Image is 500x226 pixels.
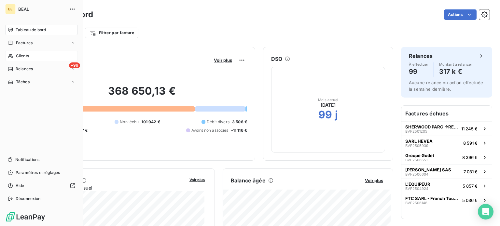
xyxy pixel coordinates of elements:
[444,9,477,20] button: Actions
[405,129,427,133] span: BVF2501205
[405,124,459,129] span: SHERWOOD PARC ->RENVOYER VERS [PERSON_NAME]
[463,183,478,189] span: 5 857 €
[15,157,39,163] span: Notifications
[401,121,492,136] button: SHERWOOD PARC ->RENVOYER VERS [PERSON_NAME]BVF250120511 245 €
[16,170,60,176] span: Paramètres et réglages
[405,172,428,176] span: BVF2506604
[405,153,434,158] span: Groupe Godet
[439,62,472,66] span: Montant à relancer
[5,4,16,14] div: BE
[16,40,33,46] span: Factures
[37,184,185,191] span: Chiffre d'affaires mensuel
[464,169,478,174] span: 7 031 €
[318,98,339,102] span: Mois actuel
[18,7,65,12] span: BEAL
[409,52,433,60] h6: Relances
[409,62,428,66] span: À effectuer
[85,28,138,38] button: Filtrer par facture
[5,180,78,191] a: Aide
[141,119,160,125] span: 101 942 €
[401,193,492,207] button: FTC SARL - French Touch ConceptBVF25061485 036 €
[478,204,493,219] div: Open Intercom Messenger
[405,158,427,162] span: BVF2506651
[365,178,383,183] span: Voir plus
[405,139,433,144] span: SARL HEVEA
[189,178,205,182] span: Voir plus
[187,177,207,182] button: Voir plus
[191,127,229,133] span: Avoirs non associés
[363,178,385,183] button: Voir plus
[5,212,46,222] img: Logo LeanPay
[335,108,338,121] h2: j
[321,102,336,108] span: [DATE]
[69,62,80,68] span: +99
[405,196,460,201] span: FTC SARL - French Touch Concept
[232,119,247,125] span: 3 506 €
[16,79,30,85] span: Tâches
[409,80,483,92] span: Aucune relance ou action effectuée la semaine dernière.
[231,177,266,184] h6: Balance âgée
[37,85,247,104] h2: 368 650,13 €
[461,126,478,131] span: 11 245 €
[439,66,472,77] h4: 317 k €
[401,164,492,179] button: [PERSON_NAME] SASBVF25066047 031 €
[212,57,234,63] button: Voir plus
[405,201,427,205] span: BVF2506148
[16,196,41,202] span: Déconnexion
[120,119,139,125] span: Non-échu
[405,181,430,187] span: L'EQUIPEUR
[462,155,478,160] span: 8 396 €
[405,167,451,172] span: [PERSON_NAME] SAS
[405,187,428,191] span: BVF2504924
[401,106,492,121] h6: Factures échues
[214,58,232,63] span: Voir plus
[401,179,492,193] button: L'EQUIPEURBVF25049245 857 €
[271,55,282,63] h6: DSO
[401,150,492,164] button: Groupe GodetBVF25066518 396 €
[318,108,332,121] h2: 99
[16,27,46,33] span: Tableau de bord
[405,144,428,148] span: BVF2505939
[16,66,33,72] span: Relances
[463,140,478,146] span: 8 591 €
[401,136,492,150] button: SARL HEVEABVF25059398 591 €
[409,66,428,77] h4: 99
[16,53,29,59] span: Clients
[231,127,247,133] span: -11 116 €
[207,119,229,125] span: Débit divers
[16,183,24,189] span: Aide
[462,198,478,203] span: 5 036 €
